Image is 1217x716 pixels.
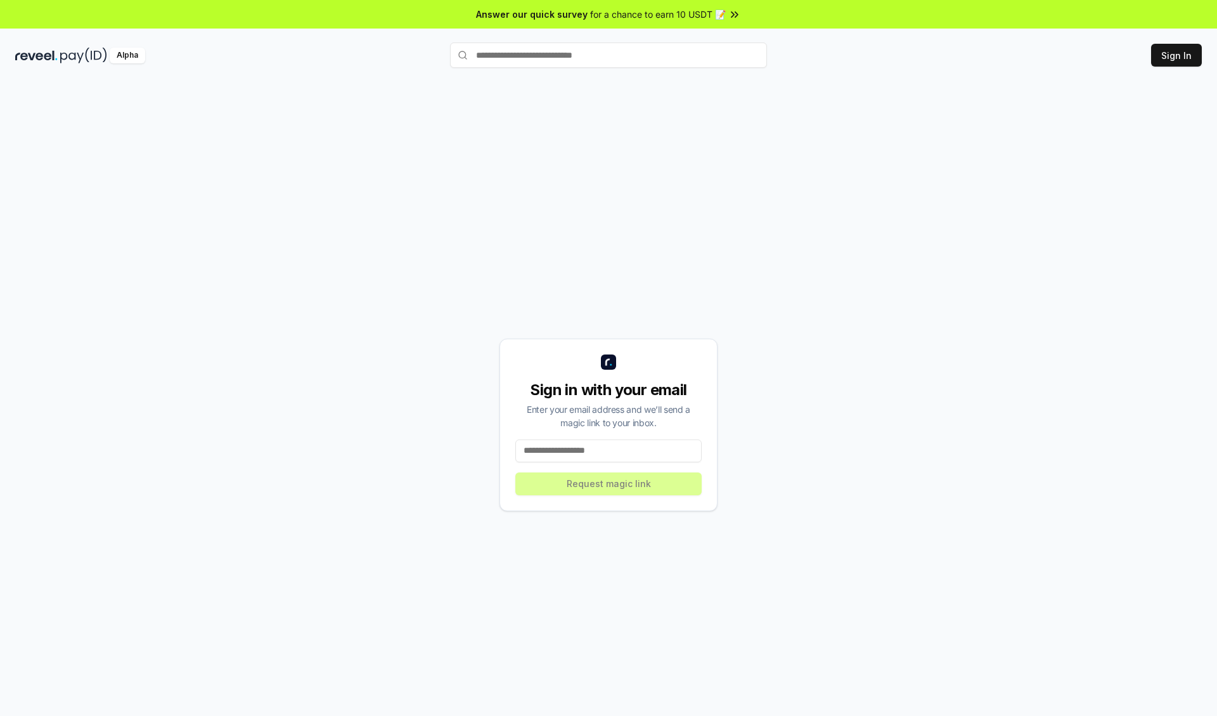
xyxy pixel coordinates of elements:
img: logo_small [601,355,616,370]
img: pay_id [60,48,107,63]
div: Sign in with your email [515,380,702,400]
span: for a chance to earn 10 USDT 📝 [590,8,726,21]
button: Sign In [1151,44,1202,67]
div: Alpha [110,48,145,63]
div: Enter your email address and we’ll send a magic link to your inbox. [515,403,702,429]
img: reveel_dark [15,48,58,63]
span: Answer our quick survey [476,8,588,21]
